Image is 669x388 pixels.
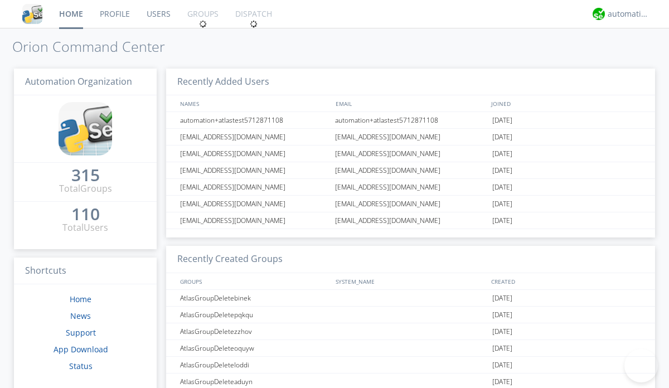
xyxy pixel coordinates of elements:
[177,307,332,323] div: AtlasGroupDeletepqkqu
[177,323,332,339] div: AtlasGroupDeletezzhov
[69,361,93,371] a: Status
[492,196,512,212] span: [DATE]
[59,182,112,195] div: Total Groups
[166,212,655,229] a: [EMAIL_ADDRESS][DOMAIN_NAME][EMAIL_ADDRESS][DOMAIN_NAME][DATE]
[22,4,42,24] img: cddb5a64eb264b2086981ab96f4c1ba7
[593,8,605,20] img: d2d01cd9b4174d08988066c6d424eccd
[492,307,512,323] span: [DATE]
[166,246,655,273] h3: Recently Created Groups
[492,145,512,162] span: [DATE]
[166,69,655,96] h3: Recently Added Users
[59,102,112,156] img: cddb5a64eb264b2086981ab96f4c1ba7
[250,20,258,28] img: spin.svg
[166,323,655,340] a: AtlasGroupDeletezzhov[DATE]
[177,179,332,195] div: [EMAIL_ADDRESS][DOMAIN_NAME]
[71,169,100,182] a: 315
[624,349,658,382] iframe: Toggle Customer Support
[608,8,649,20] div: automation+atlas
[166,179,655,196] a: [EMAIL_ADDRESS][DOMAIN_NAME][EMAIL_ADDRESS][DOMAIN_NAME][DATE]
[488,95,644,111] div: JOINED
[332,162,489,178] div: [EMAIL_ADDRESS][DOMAIN_NAME]
[62,221,108,234] div: Total Users
[492,212,512,229] span: [DATE]
[70,311,91,321] a: News
[177,112,332,128] div: automation+atlastest5712871108
[332,179,489,195] div: [EMAIL_ADDRESS][DOMAIN_NAME]
[54,344,108,355] a: App Download
[492,162,512,179] span: [DATE]
[166,129,655,145] a: [EMAIL_ADDRESS][DOMAIN_NAME][EMAIL_ADDRESS][DOMAIN_NAME][DATE]
[177,357,332,373] div: AtlasGroupDeleteloddi
[492,290,512,307] span: [DATE]
[166,145,655,162] a: [EMAIL_ADDRESS][DOMAIN_NAME][EMAIL_ADDRESS][DOMAIN_NAME][DATE]
[177,196,332,212] div: [EMAIL_ADDRESS][DOMAIN_NAME]
[25,75,132,88] span: Automation Organization
[177,129,332,145] div: [EMAIL_ADDRESS][DOMAIN_NAME]
[166,196,655,212] a: [EMAIL_ADDRESS][DOMAIN_NAME][EMAIL_ADDRESS][DOMAIN_NAME][DATE]
[177,273,330,289] div: GROUPS
[66,327,96,338] a: Support
[332,145,489,162] div: [EMAIL_ADDRESS][DOMAIN_NAME]
[492,179,512,196] span: [DATE]
[166,357,655,374] a: AtlasGroupDeleteloddi[DATE]
[177,340,332,356] div: AtlasGroupDeleteoquyw
[166,340,655,357] a: AtlasGroupDeleteoquyw[DATE]
[332,112,489,128] div: automation+atlastest5712871108
[492,112,512,129] span: [DATE]
[333,273,488,289] div: SYSTEM_NAME
[492,340,512,357] span: [DATE]
[492,357,512,374] span: [DATE]
[177,145,332,162] div: [EMAIL_ADDRESS][DOMAIN_NAME]
[177,162,332,178] div: [EMAIL_ADDRESS][DOMAIN_NAME]
[492,129,512,145] span: [DATE]
[166,307,655,323] a: AtlasGroupDeletepqkqu[DATE]
[166,162,655,179] a: [EMAIL_ADDRESS][DOMAIN_NAME][EMAIL_ADDRESS][DOMAIN_NAME][DATE]
[488,273,644,289] div: CREATED
[492,323,512,340] span: [DATE]
[71,208,100,221] a: 110
[332,129,489,145] div: [EMAIL_ADDRESS][DOMAIN_NAME]
[71,169,100,181] div: 315
[332,212,489,229] div: [EMAIL_ADDRESS][DOMAIN_NAME]
[199,20,207,28] img: spin.svg
[332,196,489,212] div: [EMAIL_ADDRESS][DOMAIN_NAME]
[70,294,91,304] a: Home
[333,95,488,111] div: EMAIL
[14,258,157,285] h3: Shortcuts
[177,290,332,306] div: AtlasGroupDeletebinek
[177,212,332,229] div: [EMAIL_ADDRESS][DOMAIN_NAME]
[177,95,330,111] div: NAMES
[166,112,655,129] a: automation+atlastest5712871108automation+atlastest5712871108[DATE]
[166,290,655,307] a: AtlasGroupDeletebinek[DATE]
[71,208,100,220] div: 110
